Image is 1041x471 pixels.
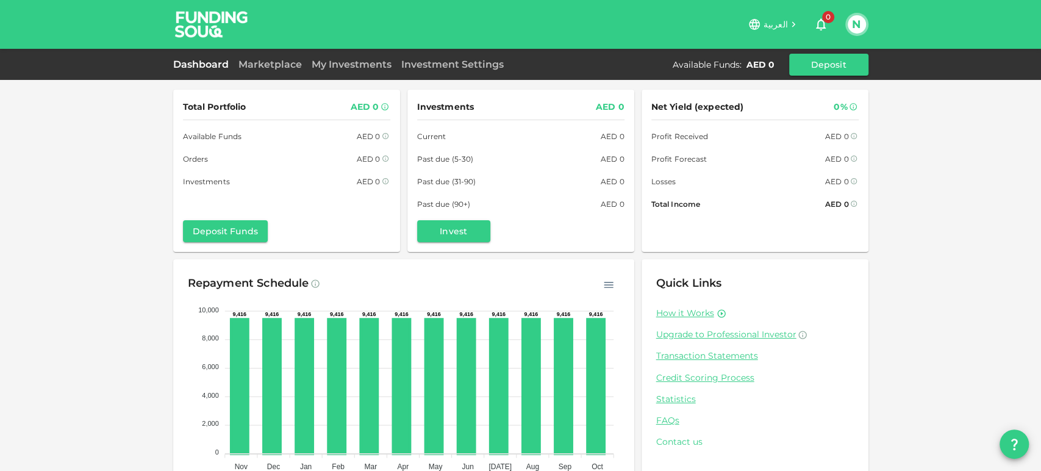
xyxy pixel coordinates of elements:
span: Profit Received [651,130,709,143]
div: AED 0 [825,175,849,188]
tspan: Feb [332,462,345,470]
span: Net Yield (expected) [651,99,744,115]
button: N [848,15,866,34]
tspan: 2,000 [202,420,219,427]
div: AED 0 [746,59,774,71]
span: Past due (31-90) [417,175,476,188]
tspan: 6,000 [202,363,219,370]
a: Transaction Statements [656,350,854,362]
span: Total Income [651,198,700,210]
div: AED 0 [825,153,849,165]
span: Losses [651,175,676,188]
tspan: 4,000 [202,392,219,399]
div: AED 0 [357,130,381,143]
div: Repayment Schedule [188,274,309,293]
tspan: Dec [267,462,279,470]
span: Quick Links [656,276,722,290]
button: Invest [417,220,490,242]
tspan: Jan [299,462,311,470]
div: AED 0 [601,175,624,188]
a: Dashboard [173,59,234,70]
tspan: Sep [558,462,571,470]
a: My Investments [307,59,396,70]
tspan: May [428,462,442,470]
a: Upgrade to Professional Investor [656,329,854,340]
span: Investments [417,99,474,115]
button: question [1000,430,1029,459]
span: Past due (90+) [417,198,471,210]
div: AED 0 [601,153,624,165]
div: AED 0 [601,130,624,143]
tspan: 0 [215,448,218,456]
div: AED 0 [825,130,849,143]
div: AED 0 [357,175,381,188]
span: 0 [822,11,834,23]
tspan: 8,000 [202,334,219,342]
span: Past due (5-30) [417,153,474,165]
tspan: Oct [592,462,603,470]
div: AED 0 [601,198,624,210]
span: Profit Forecast [651,153,707,165]
div: AED 0 [351,99,379,115]
a: Marketplace [234,59,307,70]
tspan: [DATE] [488,462,512,470]
div: 0% [834,99,847,115]
tspan: Nov [234,462,247,470]
div: AED 0 [596,99,624,115]
div: Available Funds : [673,59,742,71]
span: Available Funds [183,130,242,143]
span: Upgrade to Professional Investor [656,329,796,340]
div: AED 0 [357,153,381,165]
button: Deposit [789,54,868,76]
span: Current [417,130,446,143]
span: العربية [764,19,788,30]
button: 0 [809,12,833,37]
a: Investment Settings [396,59,509,70]
tspan: Apr [397,462,409,470]
tspan: Jun [462,462,473,470]
a: FAQs [656,415,854,426]
tspan: Aug [526,462,538,470]
tspan: Mar [364,462,377,470]
span: Investments [183,175,230,188]
a: Credit Scoring Process [656,372,854,384]
a: Contact us [656,436,854,448]
span: Total Portfolio [183,99,246,115]
a: How it Works [656,307,714,319]
button: Deposit Funds [183,220,268,242]
tspan: 10,000 [198,306,219,314]
div: AED 0 [825,198,849,210]
span: Orders [183,153,209,165]
a: Statistics [656,394,854,405]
